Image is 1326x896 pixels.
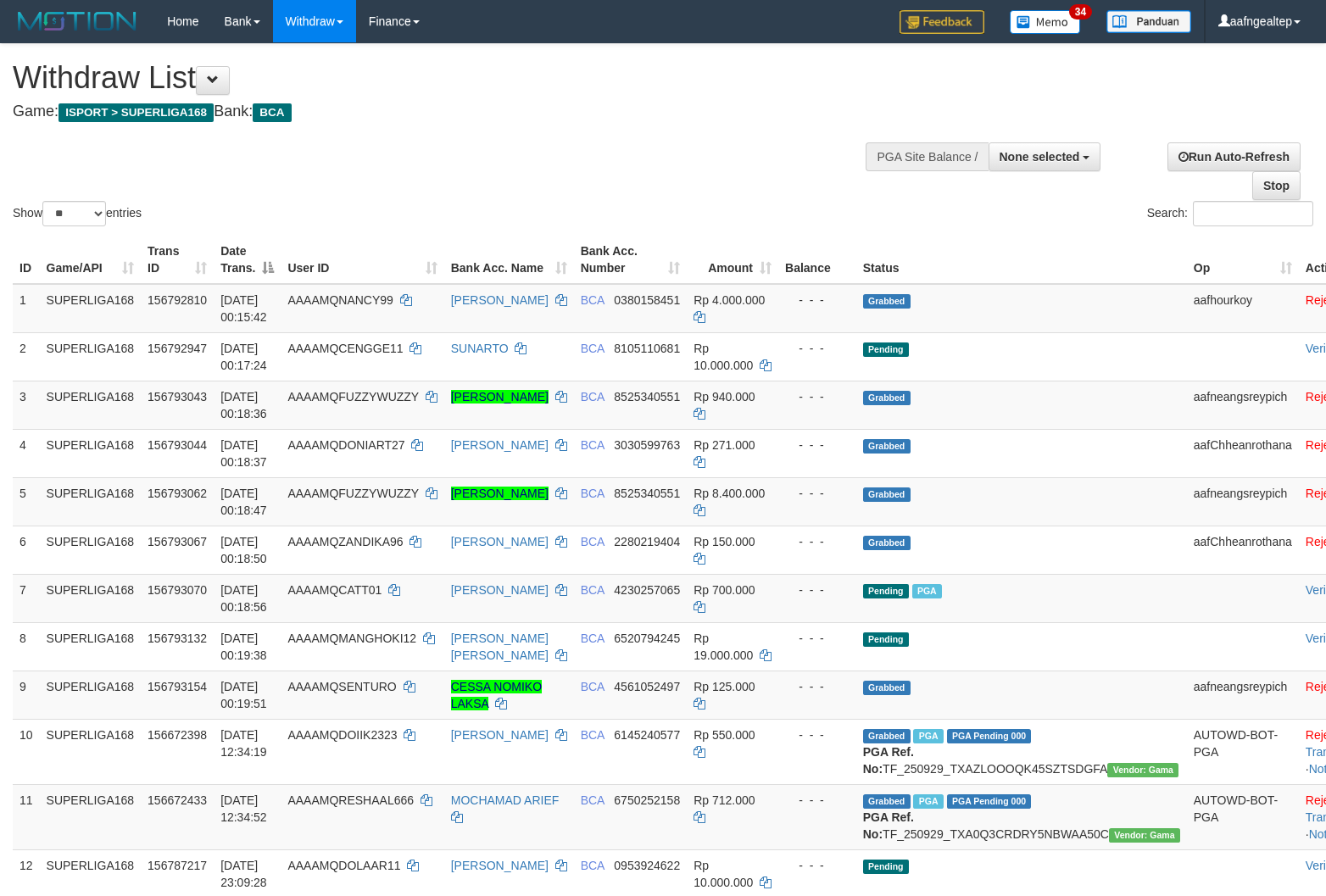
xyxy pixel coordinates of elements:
span: 156793044 [148,438,207,452]
span: Copy 0953924622 to clipboard [614,859,680,872]
td: SUPERLIGA168 [40,477,142,526]
span: [DATE] 00:18:47 [220,487,267,517]
span: Marked by aafsoycanthlai [913,794,943,809]
span: ISPORT > SUPERLIGA168 [58,103,214,122]
span: AAAAMQSENTURO [287,680,396,693]
td: 10 [13,719,40,784]
div: - - - [785,678,850,695]
span: Rp 940.000 [694,390,755,403]
td: SUPERLIGA168 [40,429,142,477]
span: 156787217 [148,859,207,872]
span: AAAAMQZANDIKA96 [287,535,403,548]
span: [DATE] 00:18:56 [220,583,267,614]
span: Rp 271.000 [694,438,755,452]
span: AAAAMQFUZZYWUZZY [287,487,419,500]
a: [PERSON_NAME] [PERSON_NAME] [451,632,549,662]
a: [PERSON_NAME] [451,438,549,452]
td: 4 [13,429,40,477]
span: BCA [581,342,604,355]
td: 9 [13,671,40,719]
a: [PERSON_NAME] [451,487,549,500]
td: aafneangsreypich [1187,671,1299,719]
a: CESSA NOMIKO LAKSA [451,680,542,710]
span: Copy 4561052497 to clipboard [614,680,680,693]
th: Game/API: activate to sort column ascending [40,236,142,284]
span: 156793132 [148,632,207,645]
a: [PERSON_NAME] [451,535,549,548]
th: Op: activate to sort column ascending [1187,236,1299,284]
span: Vendor URL: https://trx31.1velocity.biz [1107,763,1178,777]
span: Grabbed [863,681,911,695]
span: AAAAMQMANGHOKI12 [287,632,416,645]
th: Bank Acc. Name: activate to sort column ascending [444,236,574,284]
div: - - - [785,726,850,743]
a: Run Auto-Refresh [1167,142,1301,171]
span: BCA [581,680,604,693]
span: Grabbed [863,794,911,809]
span: AAAAMQDOLAAR11 [287,859,400,872]
span: Grabbed [863,536,911,550]
div: - - - [785,437,850,454]
span: Copy 6145240577 to clipboard [614,728,680,742]
label: Show entries [13,201,142,226]
label: Search: [1147,201,1313,226]
span: BCA [253,103,291,122]
span: BCA [581,535,604,548]
th: Balance [778,236,856,284]
th: ID [13,236,40,284]
span: PGA Pending [947,794,1032,809]
h4: Game: Bank: [13,103,867,120]
span: Pending [863,860,909,874]
td: SUPERLIGA168 [40,574,142,622]
button: None selected [989,142,1101,171]
b: PGA Ref. No: [863,745,914,776]
span: 156793154 [148,680,207,693]
td: aafneangsreypich [1187,477,1299,526]
td: 7 [13,574,40,622]
a: [PERSON_NAME] [451,583,549,597]
a: SUNARTO [451,342,509,355]
span: AAAAMQDONIART27 [287,438,404,452]
th: User ID: activate to sort column ascending [281,236,443,284]
td: 11 [13,784,40,849]
td: SUPERLIGA168 [40,284,142,333]
td: aafChheanrothana [1187,526,1299,574]
span: Copy 2280219404 to clipboard [614,535,680,548]
span: Pending [863,632,909,647]
span: Grabbed [863,294,911,309]
span: Rp 8.400.000 [694,487,765,500]
div: - - - [785,533,850,550]
span: AAAAMQFUZZYWUZZY [287,390,419,403]
a: [PERSON_NAME] [451,293,549,307]
span: [DATE] 00:18:50 [220,535,267,565]
a: MOCHAMAD ARIEF [451,793,560,807]
td: 8 [13,622,40,671]
h1: Withdraw List [13,61,867,95]
div: - - - [785,792,850,809]
span: [DATE] 12:34:52 [220,793,267,824]
span: PGA Pending [947,729,1032,743]
div: - - - [785,388,850,405]
span: Pending [863,584,909,598]
td: 1 [13,284,40,333]
span: [DATE] 00:19:51 [220,680,267,710]
span: Copy 0380158451 to clipboard [614,293,680,307]
span: AAAAMQCENGGE11 [287,342,403,355]
td: SUPERLIGA168 [40,671,142,719]
span: 156793062 [148,487,207,500]
span: Rp 4.000.000 [694,293,765,307]
span: BCA [581,583,604,597]
span: Marked by aafnonsreyleab [912,584,942,598]
th: Amount: activate to sort column ascending [687,236,778,284]
img: Feedback.jpg [900,10,984,34]
span: Copy 4230257065 to clipboard [614,583,680,597]
span: Grabbed [863,729,911,743]
span: AAAAMQNANCY99 [287,293,393,307]
span: 34 [1069,4,1092,19]
span: Rp 19.000.000 [694,632,753,662]
img: panduan.png [1106,10,1191,33]
th: Status [856,236,1187,284]
span: 156793067 [148,535,207,548]
span: Copy 8525340551 to clipboard [614,390,680,403]
span: BCA [581,859,604,872]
